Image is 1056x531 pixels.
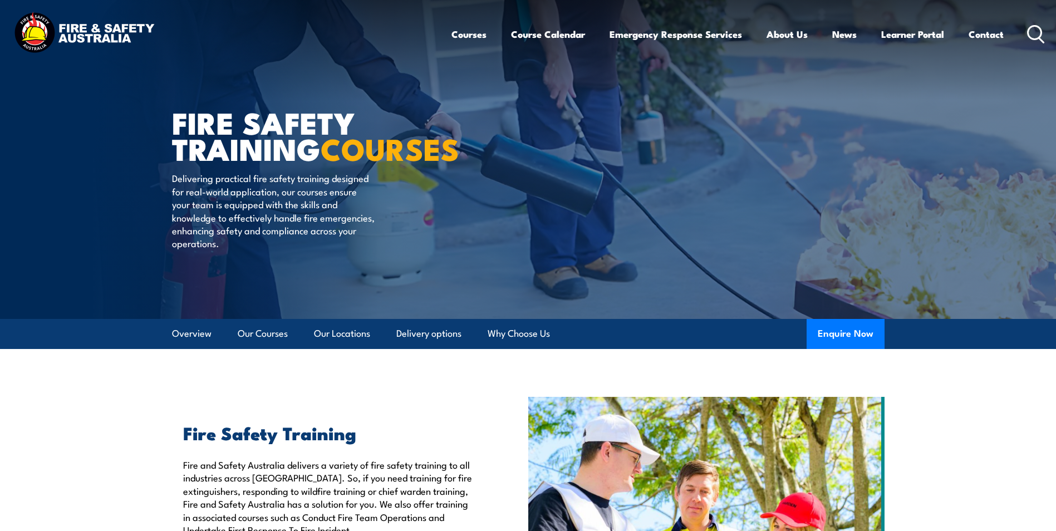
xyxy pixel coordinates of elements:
a: News [832,19,857,49]
a: Our Locations [314,319,370,348]
a: Emergency Response Services [610,19,742,49]
strong: COURSES [321,125,459,171]
a: Course Calendar [511,19,585,49]
a: Why Choose Us [488,319,550,348]
a: Delivery options [396,319,461,348]
a: Courses [451,19,487,49]
a: Contact [969,19,1004,49]
h2: Fire Safety Training [183,425,477,440]
a: Learner Portal [881,19,944,49]
button: Enquire Now [807,319,885,349]
h1: FIRE SAFETY TRAINING [172,109,447,161]
a: About Us [767,19,808,49]
p: Delivering practical fire safety training designed for real-world application, our courses ensure... [172,171,375,249]
a: Our Courses [238,319,288,348]
a: Overview [172,319,212,348]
